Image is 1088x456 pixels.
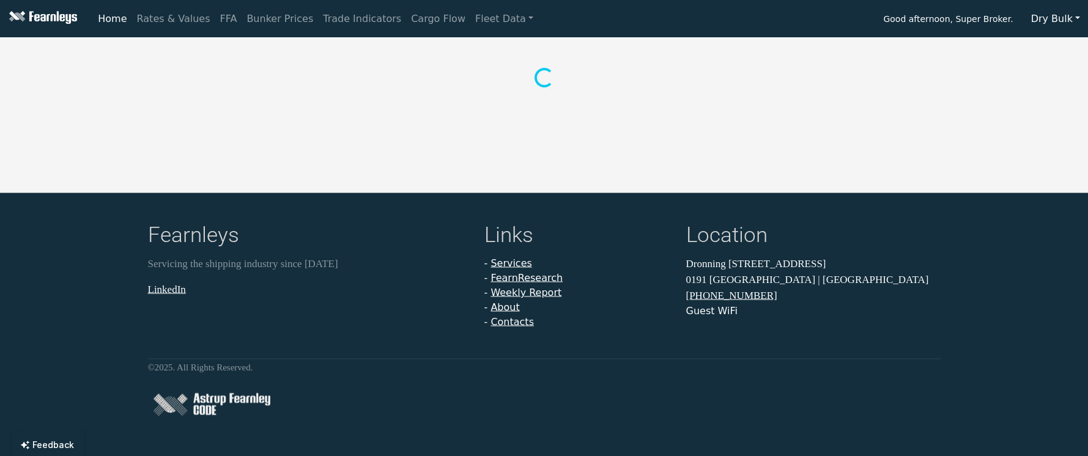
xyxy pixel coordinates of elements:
[484,271,672,285] li: -
[1023,7,1088,31] button: Dry Bulk
[148,222,470,251] h4: Fearnleys
[470,7,538,31] a: Fleet Data
[883,10,1013,31] span: Good afternoon, Super Broker.
[148,256,470,272] p: Servicing the shipping industry since [DATE]
[148,362,253,372] small: © 2025 . All Rights Reserved.
[686,290,777,301] a: [PHONE_NUMBER]
[490,316,534,328] a: Contacts
[686,222,941,251] h4: Location
[686,271,941,287] p: 0191 [GEOGRAPHIC_DATA] | [GEOGRAPHIC_DATA]
[490,301,519,313] a: About
[484,300,672,315] li: -
[132,7,215,31] a: Rates & Values
[148,283,186,295] a: LinkedIn
[484,222,672,251] h4: Links
[93,7,131,31] a: Home
[686,304,738,318] button: Guest WiFi
[6,11,77,26] img: Fearnleys Logo
[484,315,672,329] li: -
[490,287,561,298] a: Weekly Report
[484,285,672,300] li: -
[215,7,242,31] a: FFA
[686,256,941,272] p: Dronning [STREET_ADDRESS]
[318,7,406,31] a: Trade Indicators
[490,272,563,284] a: FearnResearch
[242,7,318,31] a: Bunker Prices
[490,257,531,269] a: Services
[406,7,470,31] a: Cargo Flow
[484,256,672,271] li: -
